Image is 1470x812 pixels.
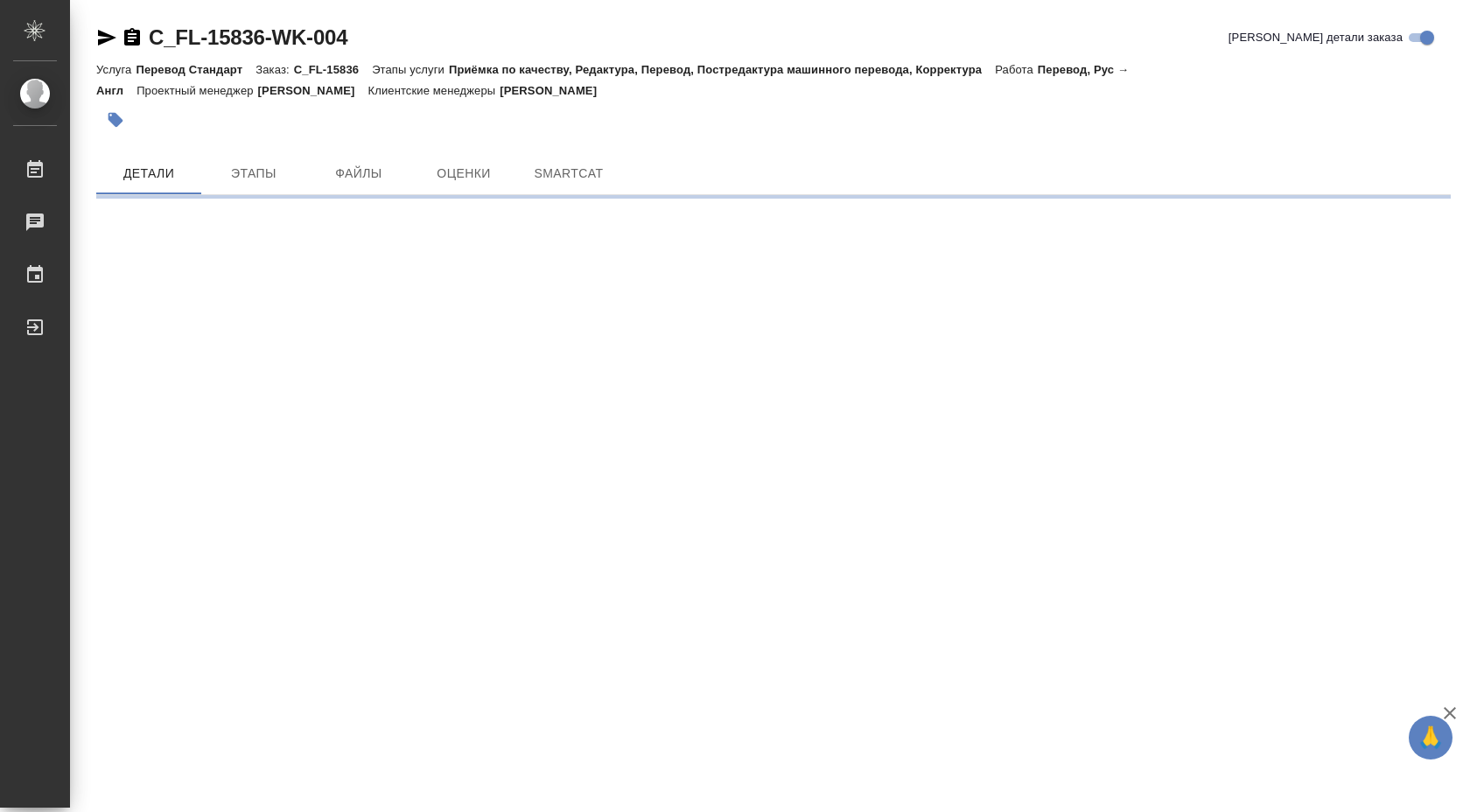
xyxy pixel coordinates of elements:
p: Клиентские менеджеры [368,84,500,97]
button: 🙏 [1409,716,1452,759]
p: Заказ: [255,63,293,76]
span: SmartCat [527,163,611,185]
p: Этапы услуги [372,63,449,76]
p: Проектный менеджер [136,84,257,97]
p: [PERSON_NAME] [258,84,368,97]
p: Работа [995,63,1038,76]
span: Файлы [317,163,401,185]
button: Скопировать ссылку [122,27,143,48]
span: Оценки [422,163,506,185]
p: Услуга [96,63,136,76]
p: Перевод Стандарт [136,63,255,76]
button: Добавить тэг [96,101,135,139]
span: [PERSON_NAME] детали заказа [1228,29,1403,46]
a: C_FL-15836-WK-004 [149,25,347,49]
button: Скопировать ссылку для ЯМессенджера [96,27,117,48]
p: [PERSON_NAME] [500,84,610,97]
p: C_FL-15836 [294,63,372,76]
p: Приёмка по качеству, Редактура, Перевод, Постредактура машинного перевода, Корректура [449,63,995,76]
span: Этапы [212,163,296,185]
span: 🙏 [1416,719,1445,756]
span: Детали [107,163,191,185]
